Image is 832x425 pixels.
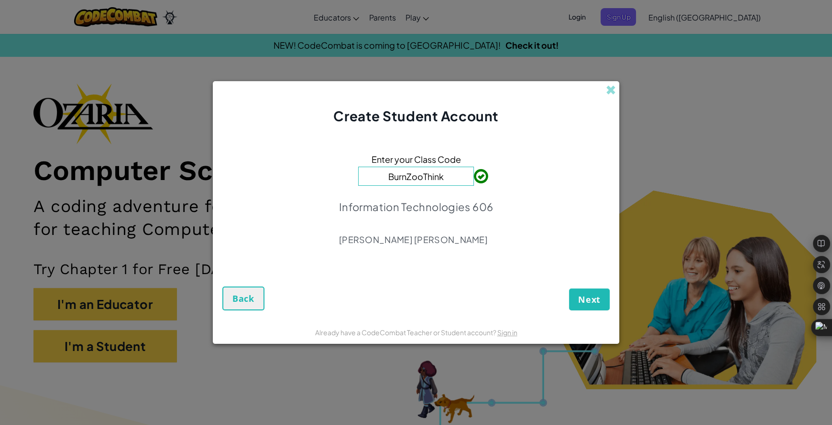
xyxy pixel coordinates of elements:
button: Back [222,287,264,310]
a: Sign in [497,328,517,337]
span: Next [578,294,601,305]
p: Information Technologies 606 [339,200,493,213]
span: Already have a CodeCombat Teacher or Student account? [315,328,497,337]
p: [PERSON_NAME] [PERSON_NAME] [339,234,493,245]
button: Next [569,288,610,310]
span: Back [232,293,254,304]
span: Enter your Class Code [372,152,461,166]
span: Create Student Account [333,107,498,124]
